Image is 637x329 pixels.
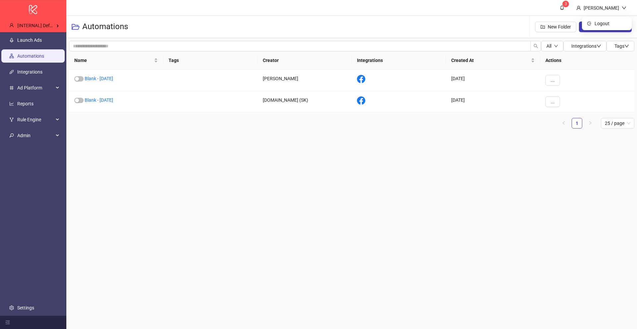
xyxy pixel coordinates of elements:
[17,129,54,142] span: Admin
[622,6,626,10] span: down
[585,118,596,129] button: right
[597,44,601,48] span: down
[572,118,582,129] li: 1
[579,22,632,32] button: New Automation
[451,57,530,64] span: Created At
[560,5,564,10] span: bell
[17,81,54,94] span: Ad Platform
[85,97,113,103] a: Blank - [DATE]
[587,22,592,26] span: logout
[565,2,567,6] span: 3
[69,51,163,70] th: Name
[9,23,14,27] span: user
[82,22,128,32] h3: Automations
[9,85,14,90] span: number
[562,121,566,125] span: left
[257,70,352,91] div: [PERSON_NAME]
[535,22,576,32] button: New Folder
[572,118,582,128] a: 1
[72,23,80,31] span: folder-open
[545,96,560,107] button: ...
[17,305,34,310] a: Settings
[85,76,113,81] a: Blank - [DATE]
[601,118,634,129] div: Page Size
[17,23,66,28] span: [INTERNAL] Default Org
[595,20,626,27] span: Logout
[581,4,622,12] div: [PERSON_NAME]
[446,51,540,70] th: Created At
[624,44,629,48] span: down
[163,51,257,70] th: Tags
[571,43,601,49] span: Integrations
[352,51,446,70] th: Integrations
[576,6,581,10] span: user
[551,99,555,104] span: ...
[554,44,558,48] span: down
[5,320,10,325] span: menu-fold
[446,91,540,113] div: [DATE]
[558,118,569,129] li: Previous Page
[9,117,14,122] span: fork
[540,25,545,29] span: folder-add
[533,44,538,48] span: search
[558,118,569,129] button: left
[257,51,352,70] th: Creator
[17,37,42,43] a: Launch Ads
[17,101,34,106] a: Reports
[548,24,571,29] span: New Folder
[614,43,629,49] span: Tags
[17,53,44,59] a: Automations
[563,41,606,51] button: Integrationsdown
[585,118,596,129] li: Next Page
[551,78,555,83] span: ...
[9,133,14,138] span: key
[446,70,540,91] div: [DATE]
[17,69,42,75] a: Integrations
[257,91,352,113] div: [DOMAIN_NAME] (SK)
[540,51,634,70] th: Actions
[606,41,634,51] button: Tagsdown
[546,43,551,49] span: All
[605,118,630,128] span: 25 / page
[17,113,54,126] span: Rule Engine
[562,1,569,7] sup: 3
[545,75,560,85] button: ...
[541,41,563,51] button: Alldown
[588,121,592,125] span: right
[74,57,153,64] span: Name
